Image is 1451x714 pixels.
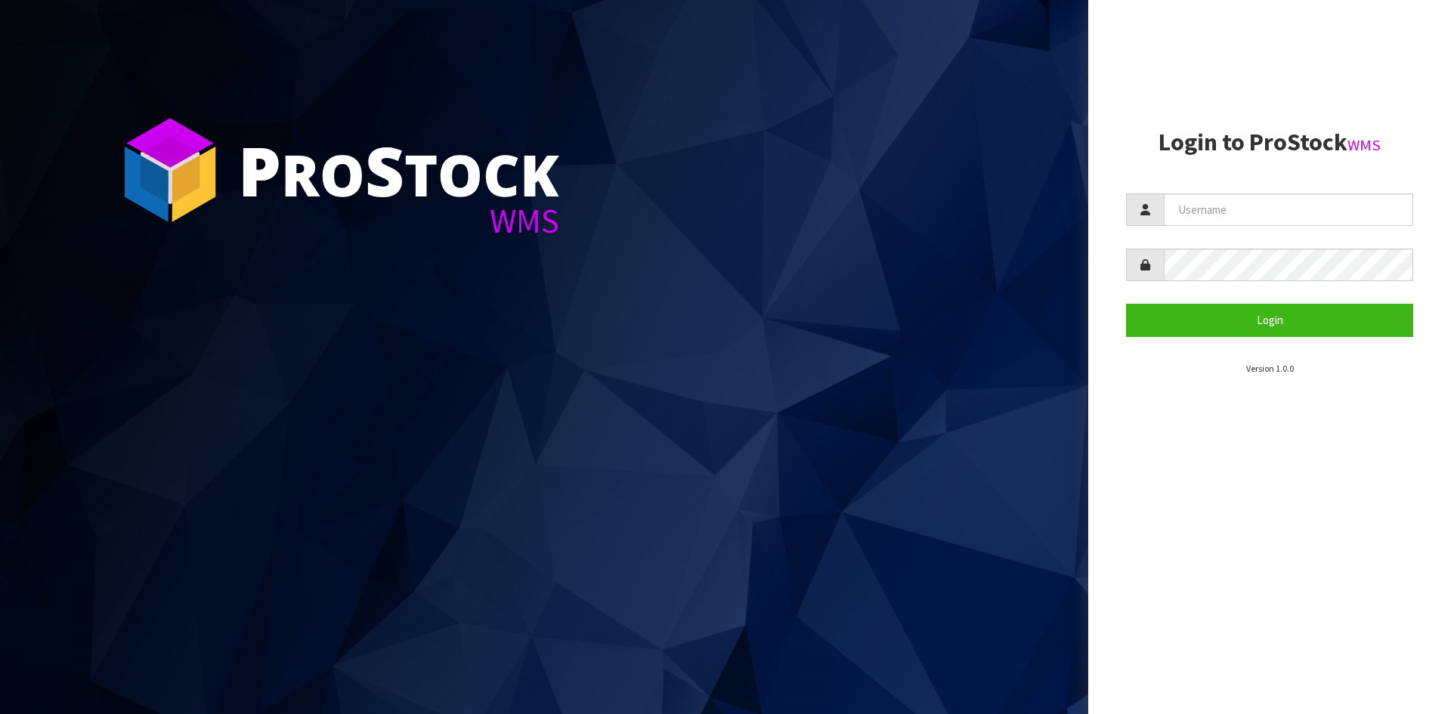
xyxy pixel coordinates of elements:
[1126,304,1413,336] button: Login
[365,124,404,216] span: S
[1164,193,1413,226] input: Username
[1246,363,1294,374] small: Version 1.0.0
[238,124,281,216] span: P
[113,113,227,227] img: ProStock Cube
[238,136,559,204] div: ro tock
[238,204,559,238] div: WMS
[1347,135,1381,155] small: WMS
[1126,129,1413,156] h2: Login to ProStock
